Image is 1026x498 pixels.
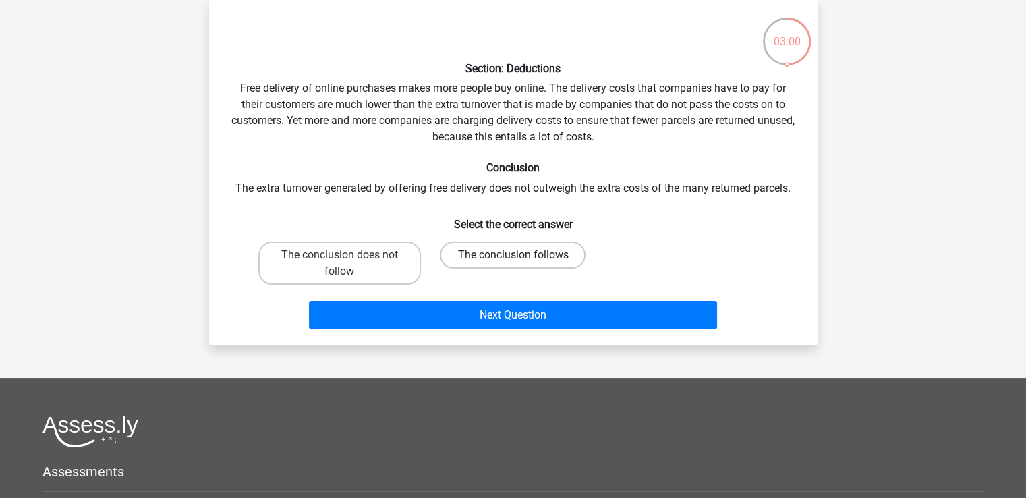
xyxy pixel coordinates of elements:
button: Next Question [309,301,717,329]
label: The conclusion does not follow [258,242,421,285]
h6: Conclusion [231,161,796,174]
h6: Section: Deductions [231,62,796,75]
label: The conclusion follows [440,242,586,269]
h5: Assessments [42,464,984,480]
img: Assessly logo [42,416,138,447]
div: Free delivery of online purchases makes more people buy online. The delivery costs that companies... [215,11,812,335]
h6: Select the correct answer [231,207,796,231]
div: 03:00 [762,16,812,50]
